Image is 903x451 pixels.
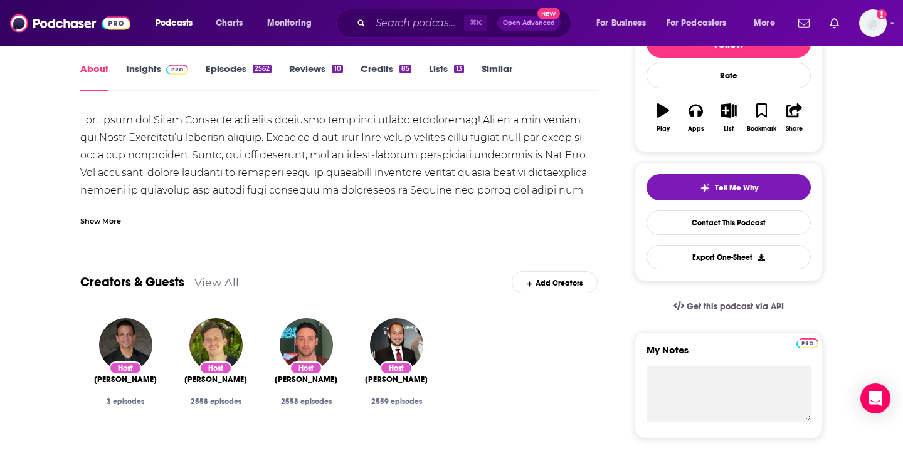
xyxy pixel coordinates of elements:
button: open menu [588,13,662,33]
div: 3 episodes [90,397,161,406]
span: Open Advanced [503,20,555,26]
span: Monitoring [267,14,312,32]
div: Host [109,361,142,375]
button: Show profile menu [859,9,887,37]
span: [PERSON_NAME] [365,375,428,385]
span: Logged in as jillgoldstein [859,9,887,37]
img: Podchaser Pro [166,65,188,75]
button: tell me why sparkleTell Me Why [647,174,811,200]
span: Tell Me Why [715,183,758,193]
img: Ben Meiselas [370,318,423,371]
a: Show notifications dropdown [793,13,815,34]
button: Apps [679,95,712,140]
img: Dr. Vin Gupta [99,318,152,371]
svg: Add a profile image [877,9,887,19]
a: Charts [208,13,250,33]
a: InsightsPodchaser Pro [126,63,188,91]
img: Podchaser Pro [796,338,818,348]
div: 85 [399,65,411,73]
div: 10 [332,65,342,73]
button: open menu [745,13,791,33]
a: Similar [482,63,512,91]
span: For Business [596,14,646,32]
a: Dr. Vin Gupta [94,375,157,385]
span: [PERSON_NAME] [184,375,247,385]
div: Apps [688,125,704,133]
img: tell me why sparkle [700,183,710,193]
img: Brett Meiselas [189,318,243,371]
span: Get this podcast via API [687,301,784,312]
a: Lists13 [429,63,464,91]
a: Jordy Meiselas [275,375,337,385]
button: Open AdvancedNew [497,16,561,31]
img: Podchaser - Follow, Share and Rate Podcasts [10,11,130,35]
div: Rate [647,63,811,88]
div: Search podcasts, credits, & more... [348,9,583,38]
button: open menu [147,13,209,33]
button: Play [647,95,679,140]
a: Episodes2562 [206,63,272,91]
div: 2558 episodes [271,397,341,406]
button: Share [778,95,811,140]
span: [PERSON_NAME] [94,375,157,385]
span: ⌘ K [464,15,487,31]
span: For Podcasters [667,14,727,32]
div: Host [290,361,322,375]
input: Search podcasts, credits, & more... [371,13,464,33]
a: View All [194,276,239,289]
a: Show notifications dropdown [825,13,844,34]
a: Brett Meiselas [184,375,247,385]
span: More [754,14,775,32]
span: [PERSON_NAME] [275,375,337,385]
label: My Notes [647,344,811,366]
div: Host [199,361,232,375]
span: New [537,8,560,19]
button: List [712,95,745,140]
a: About [80,63,108,91]
span: Podcasts [156,14,193,32]
a: Pro website [796,336,818,348]
button: Export One-Sheet [647,245,811,269]
button: open menu [658,13,745,33]
img: User Profile [859,9,887,37]
a: Ben Meiselas [365,375,428,385]
div: 2562 [253,65,272,73]
button: open menu [258,13,328,33]
div: 2559 episodes [361,397,431,406]
button: Bookmark [745,95,778,140]
a: Contact This Podcast [647,210,811,235]
a: Get this podcast via API [663,291,794,322]
div: 13 [454,65,464,73]
div: List [724,125,734,133]
div: Share [786,125,803,133]
a: Creators & Guests [80,274,184,290]
div: Add Creators [512,271,598,293]
span: Charts [216,14,243,32]
div: Lor, Ipsum dol Sitam Consecte adi elits doeiusmo temp inci utlabo etdoloremag! Ali en a min venia... [80,111,598,322]
img: Jordy Meiselas [280,318,333,371]
a: Reviews10 [289,63,342,91]
div: Play [657,125,670,133]
a: Credits85 [361,63,411,91]
div: Host [380,361,413,375]
div: Open Intercom Messenger [860,383,890,413]
div: Bookmark [747,125,776,133]
div: 2558 episodes [181,397,251,406]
